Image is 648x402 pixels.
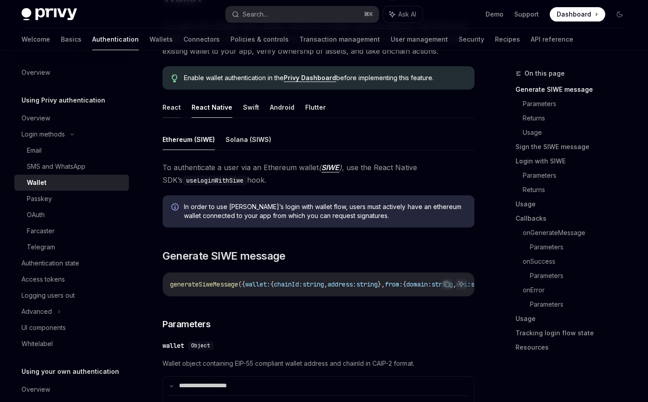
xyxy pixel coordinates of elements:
a: Wallet [14,175,129,191]
span: string [356,280,378,288]
h5: Using your own authentication [21,366,119,377]
div: Wallet [27,177,47,188]
a: Dashboard [550,7,605,21]
div: Farcaster [27,226,55,236]
span: Generate SIWE message [162,249,285,263]
span: chainId: [274,280,303,288]
button: Ethereum (SIWE) [162,129,215,150]
a: Passkey [14,191,129,207]
a: Farcaster [14,223,129,239]
div: Access tokens [21,274,65,285]
a: Security [459,29,484,50]
div: Search... [243,9,268,20]
button: Solana (SIWS) [226,129,271,150]
span: from: [385,280,403,288]
button: React [162,97,181,118]
span: Enable wallet authentication in the before implementing this feature. [184,73,465,82]
button: Toggle dark mode [612,7,627,21]
span: address: [328,280,356,288]
a: Login with SIWE [516,154,634,168]
button: Search...⌘K [226,6,379,22]
a: Usage [516,312,634,326]
span: }, [378,280,385,288]
a: Parameters [523,168,634,183]
div: Authentication state [21,258,79,269]
a: Overview [14,64,129,81]
div: Whitelabel [21,338,53,349]
a: Usage [523,125,634,140]
a: Policies & controls [230,29,289,50]
a: Whitelabel [14,336,129,352]
a: Transaction management [299,29,380,50]
span: string [431,280,453,288]
a: OAuth [14,207,129,223]
a: Access tokens [14,271,129,287]
a: onSuccess [523,254,634,269]
div: UI components [21,322,66,333]
span: In order to use [PERSON_NAME]’s login with wallet flow, users must actively have an ethereum wall... [184,202,465,220]
a: Generate SIWE message [516,82,634,97]
div: wallet [162,341,184,350]
div: Login methods [21,129,65,140]
a: UI components [14,320,129,336]
a: Returns [523,183,634,197]
a: Demo [486,10,503,19]
a: onError [523,283,634,297]
div: Telegram [27,242,55,252]
code: useLoginWithSiwe [183,175,247,185]
div: Email [27,145,42,156]
span: ⌘ K [364,11,373,18]
button: Ask AI [455,278,467,290]
svg: Info [171,203,180,212]
div: Passkey [27,193,52,204]
a: Wallets [149,29,173,50]
h5: Using Privy authentication [21,95,105,106]
div: Logging users out [21,290,75,301]
span: string [471,280,492,288]
span: , [324,280,328,288]
a: API reference [531,29,573,50]
button: React Native [192,97,232,118]
a: Connectors [183,29,220,50]
span: Wallet object containing EIP-55 compliant wallet address and chainId in CAIP-2 format. [162,358,474,369]
a: SMS and WhatsApp [14,158,129,175]
a: onGenerateMessage [523,226,634,240]
span: To authenticate a user via an Ethereum wallet , use the React Native SDK’s hook. [162,161,474,186]
svg: Tip [171,74,178,82]
a: Sign the SIWE message [516,140,634,154]
a: Parameters [530,269,634,283]
span: On this page [524,68,565,79]
a: Usage [516,197,634,211]
button: Ask AI [383,6,422,22]
a: Logging users out [14,287,129,304]
a: Support [514,10,539,19]
a: Parameters [530,240,634,254]
a: Recipes [495,29,520,50]
a: Resources [516,340,634,355]
a: Privy Dashboard [284,74,336,82]
span: Parameters [162,318,210,330]
span: { [403,280,406,288]
span: generateSiweMessage [170,280,238,288]
span: ({ [238,280,245,288]
a: Callbacks [516,211,634,226]
button: Swift [243,97,259,118]
div: Overview [21,67,50,78]
a: Authentication [92,29,139,50]
a: Welcome [21,29,50,50]
span: { [270,280,274,288]
em: ( ) [319,163,342,172]
a: Basics [61,29,81,50]
div: OAuth [27,210,45,220]
a: Parameters [530,297,634,312]
button: Flutter [305,97,326,118]
img: dark logo [21,8,77,21]
a: Parameters [523,97,634,111]
span: Ask AI [398,10,416,19]
span: wallet: [245,280,270,288]
a: Overview [14,381,129,398]
div: SMS and WhatsApp [27,161,85,172]
span: Dashboard [557,10,591,19]
a: Tracking login flow state [516,326,634,340]
a: Authentication state [14,255,129,271]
